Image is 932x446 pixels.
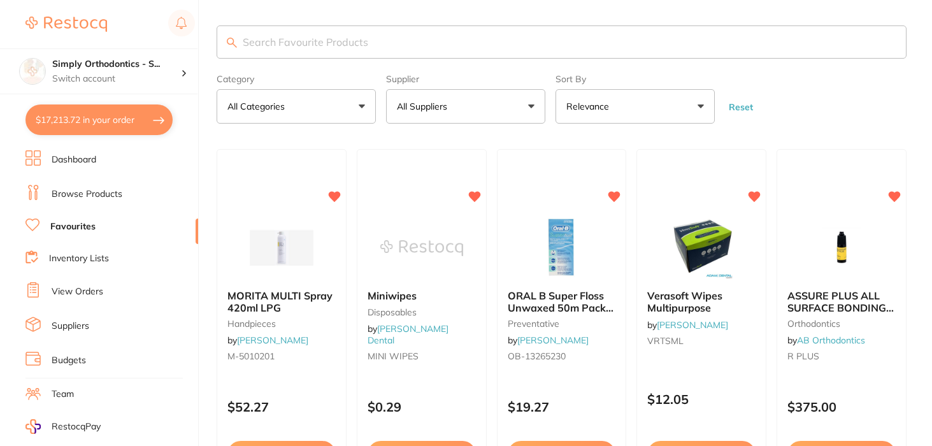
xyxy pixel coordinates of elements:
[52,421,101,433] span: RestocqPay
[25,419,101,434] a: RestocqPay
[787,334,865,346] span: by
[52,58,181,71] h4: Simply Orthodontics - Sunbury
[800,216,883,280] img: ASSURE PLUS ALL SURFACE BONDING RESIN 6CC
[50,220,96,233] a: Favourites
[797,334,865,346] a: AB Orthodontics
[52,354,86,367] a: Budgets
[787,289,894,326] span: ASSURE PLUS ALL SURFACE BONDING RESIN 6CC
[657,319,728,331] a: [PERSON_NAME]
[368,289,417,302] span: Miniwipes
[227,289,333,313] span: MORITA MULTI Spray 420ml LPG
[227,290,336,313] b: MORITA MULTI Spray 420ml LPG
[227,350,275,362] span: M-5010201
[52,388,74,401] a: Team
[508,350,566,362] span: OB-13265230
[520,216,603,280] img: ORAL B Super Floss Unwaxed 50m Pack of 6
[647,289,722,313] span: Verasoft Wipes Multipurpose
[25,419,41,434] img: RestocqPay
[368,399,476,414] p: $0.29
[368,307,476,317] small: disposables
[227,319,336,329] small: handpieces
[217,89,376,124] button: All Categories
[227,399,336,414] p: $52.27
[397,100,452,113] p: All Suppliers
[787,350,819,362] span: R PLUS
[508,319,616,329] small: preventative
[25,104,173,135] button: $17,213.72 in your order
[240,216,323,280] img: MORITA MULTI Spray 420ml LPG
[49,252,109,265] a: Inventory Lists
[787,290,896,313] b: ASSURE PLUS ALL SURFACE BONDING RESIN 6CC
[52,285,103,298] a: View Orders
[52,188,122,201] a: Browse Products
[52,154,96,166] a: Dashboard
[508,334,589,346] span: by
[217,25,907,59] input: Search Favourite Products
[368,290,476,301] b: Miniwipes
[556,89,715,124] button: Relevance
[566,100,614,113] p: Relevance
[386,74,545,84] label: Supplier
[508,290,616,313] b: ORAL B Super Floss Unwaxed 50m Pack of 6
[647,335,684,347] span: VRTSML
[368,323,448,346] a: [PERSON_NAME] Dental
[380,216,463,280] img: Miniwipes
[52,73,181,85] p: Switch account
[787,319,896,329] small: orthodontics
[556,74,715,84] label: Sort By
[660,216,743,280] img: Verasoft Wipes Multipurpose
[647,290,756,313] b: Verasoft Wipes Multipurpose
[237,334,308,346] a: [PERSON_NAME]
[508,289,613,326] span: ORAL B Super Floss Unwaxed 50m Pack of 6
[368,350,419,362] span: MINI WIPES
[647,319,728,331] span: by
[386,89,545,124] button: All Suppliers
[787,399,896,414] p: $375.00
[725,101,757,113] button: Reset
[25,17,107,32] img: Restocq Logo
[368,323,448,346] span: by
[647,392,756,406] p: $12.05
[52,320,89,333] a: Suppliers
[217,74,376,84] label: Category
[20,59,45,84] img: Simply Orthodontics - Sunbury
[227,334,308,346] span: by
[517,334,589,346] a: [PERSON_NAME]
[508,399,616,414] p: $19.27
[25,10,107,39] a: Restocq Logo
[227,100,290,113] p: All Categories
